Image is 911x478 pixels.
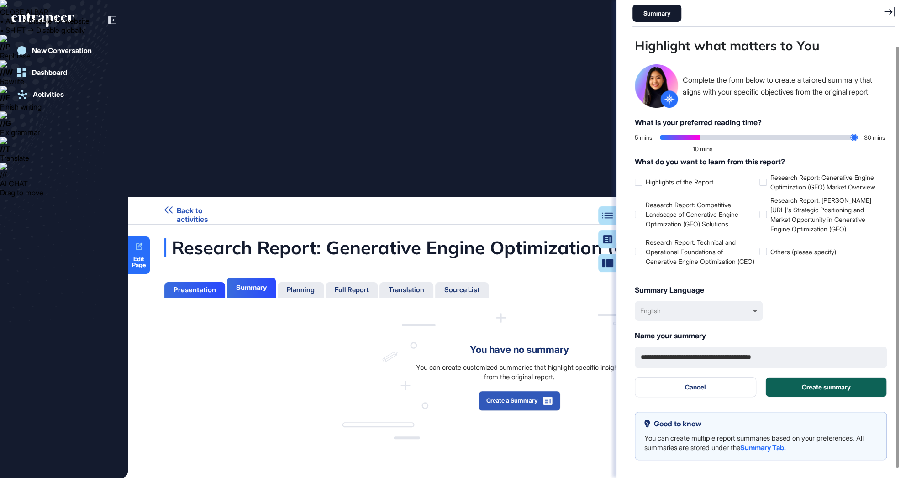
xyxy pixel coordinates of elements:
[765,377,887,397] button: Create summary
[470,342,569,357] div: You have no summary
[479,391,560,411] button: Create a Summary
[287,286,315,294] div: Planning
[389,286,424,294] div: Translation
[335,286,369,294] div: Full Report
[128,236,150,274] a: Edit Page
[164,206,234,215] a: Back to activities
[412,362,627,382] div: You can create customized summaries that highlight specific insights from the original report.
[759,195,880,234] label: Research Report: [PERSON_NAME][URL]'s Strategic Positioning and Market Opportunity in Generative ...
[640,306,661,315] div: English
[164,238,833,257] div: Research Report: Generative Engine Optimization (GEO) solutions
[128,256,150,268] span: Edit Page
[644,420,877,428] div: Good to know
[635,330,887,341] div: Name your summary
[236,284,267,292] div: Summary
[635,377,756,397] button: Cancel
[759,247,880,257] label: Others (please specify)
[635,284,887,295] div: Summary Language
[644,433,877,452] div: You can create multiple report summaries based on your preferences. All summaries are stored unde...
[174,286,216,294] div: Presentation
[176,206,234,224] span: Back to activities
[635,200,756,229] label: Research Report: Competitive Landscape of Generative Engine Optimization (GEO) Solutions
[740,443,786,452] a: Summary Tab.
[444,286,479,294] div: Source List
[635,237,756,266] label: Research Report: Technical and Operational Foundations of Generative Engine Optimization (GEO)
